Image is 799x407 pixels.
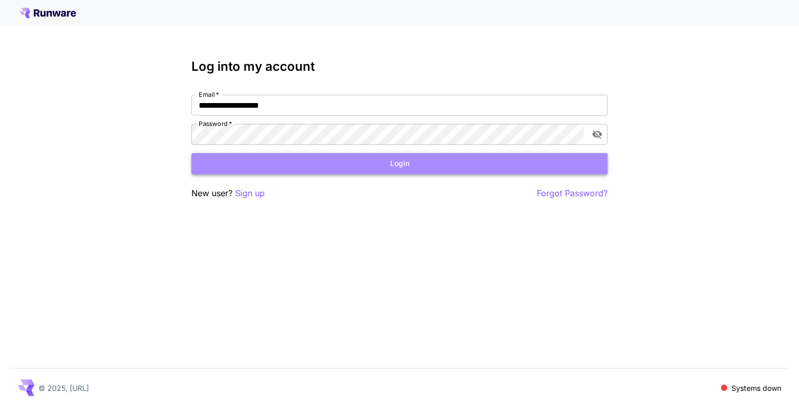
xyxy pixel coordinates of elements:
button: toggle password visibility [588,125,607,144]
h3: Log into my account [191,59,608,74]
label: Email [199,90,219,99]
p: New user? [191,187,265,200]
button: Login [191,153,608,174]
p: © 2025, [URL] [38,383,89,393]
button: Forgot Password? [537,187,608,200]
button: Sign up [235,187,265,200]
p: Systems down [731,383,781,393]
label: Password [199,119,232,128]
